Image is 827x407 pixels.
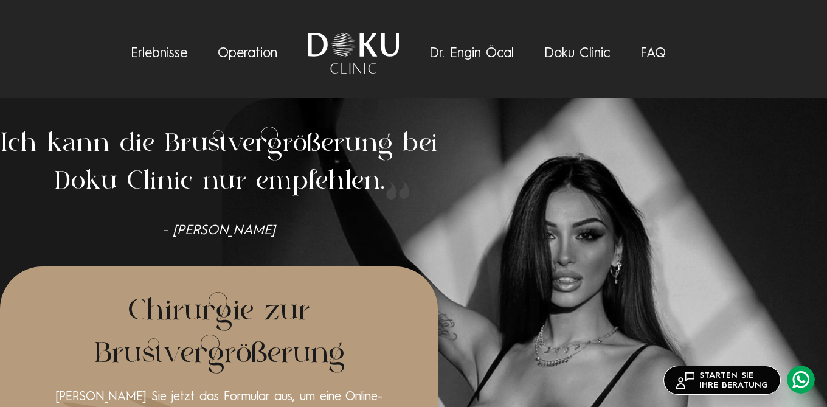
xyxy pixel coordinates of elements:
[218,47,277,60] a: Operation
[24,291,413,376] h2: Chirurgie zur Brustvergrößerung
[544,47,610,60] a: Doku Clinic
[131,47,187,60] a: Erlebnisse
[640,47,666,60] a: FAQ
[308,33,399,74] img: Doku Clinic
[663,366,781,395] a: STARTEN SIEIHRE BERATUNG
[429,47,514,60] a: Dr. Engin Öcal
